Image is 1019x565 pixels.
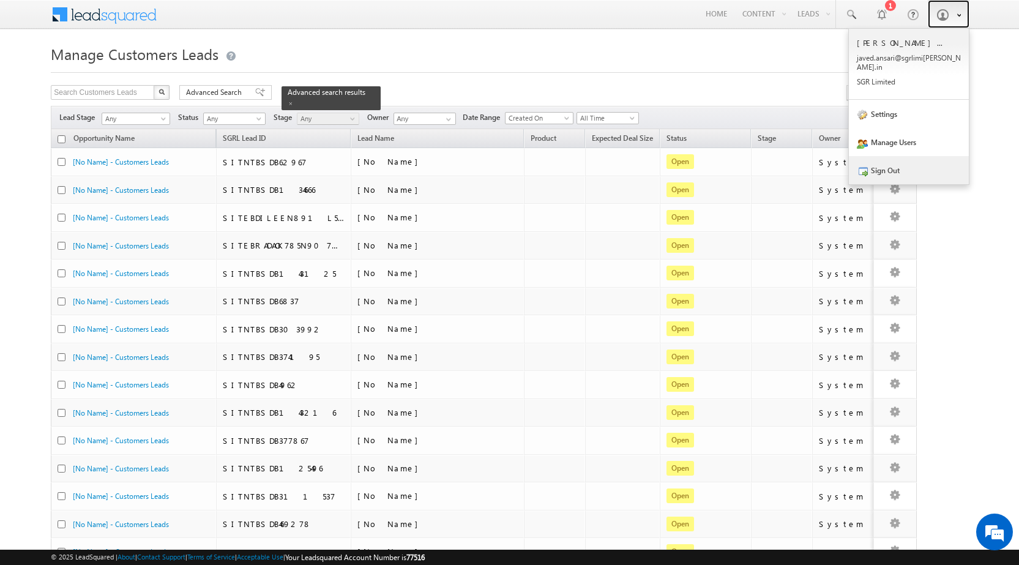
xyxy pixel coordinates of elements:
div: SITNTBSDB143125 [223,268,345,279]
span: Owner [367,112,394,123]
span: Stage [758,133,776,143]
div: System [819,518,868,529]
a: Show All Items [439,113,455,125]
span: Any [102,113,166,124]
div: System [819,324,868,335]
span: Open [666,321,694,336]
span: [No Name] [357,518,424,529]
a: Terms of Service [187,553,235,561]
a: [No Name] - Customers Leads [73,520,169,529]
span: [No Name] [357,184,424,195]
div: Chat with us now [64,64,206,80]
span: 77516 [406,553,425,562]
a: About [118,553,135,561]
div: SITNTBSDB377867 [223,435,345,446]
input: Type to Search [394,113,456,125]
span: [No Name] [357,546,424,556]
a: Opportunity Name [67,132,141,148]
span: Any [297,113,356,124]
a: [No Name] - Customers Leads [73,380,169,389]
p: [PERSON_NAME]... [857,37,961,48]
div: System [819,184,868,195]
span: [No Name] [357,435,424,445]
a: [No Name] - Customers Leads [73,157,169,167]
div: SITNTBSDB134666 [223,184,345,195]
div: System [819,547,868,558]
div: System [819,157,868,168]
div: System [819,380,868,391]
div: System [819,407,868,418]
span: [No Name] [357,268,424,278]
span: Created On [506,113,569,124]
span: Your Leadsquared Account Number is [285,553,425,562]
p: SGR Limit ed [857,77,961,86]
span: Date Range [463,112,505,123]
a: [No Name] - Customers Leads [73,213,169,222]
span: Open [666,154,694,169]
span: Open [666,488,694,503]
div: SITNTBSDB62967 [223,157,345,168]
span: [No Name] [357,296,424,306]
a: SGRL Lead ID [217,132,272,148]
a: [No Name] - Customers Leads [73,492,169,501]
span: Open [666,350,694,364]
span: Lead Name [351,132,400,148]
a: Contact Support [137,553,185,561]
div: Minimize live chat window [201,6,230,36]
em: Start Chat [166,377,222,394]
div: SITNTBSDB125496 [223,463,345,474]
div: System [819,296,868,307]
span: Product [531,133,556,143]
div: System [819,463,868,474]
span: Manage Customers Leads [51,44,218,64]
span: Any [204,113,262,124]
span: Advanced Search [186,87,245,98]
a: Any [203,113,266,125]
span: Open [666,266,694,280]
div: SITNTBSDB143216 [223,407,345,418]
div: System [819,351,868,362]
a: Sign Out [849,156,969,184]
div: SITNTBSDB6837 [223,296,345,307]
span: Open [666,461,694,476]
span: © 2025 LeadSquared | | | | | [51,552,425,563]
a: Settings [849,100,969,128]
span: Stage [274,112,297,123]
div: SITEBRADAOK785N90781 [223,240,345,251]
span: Status [178,112,203,123]
span: Owner [819,133,840,143]
span: [No Name] [357,323,424,334]
a: [PERSON_NAME]... javed.ansari@sgrlimi[PERSON_NAME].in SGR Limited [849,29,969,100]
span: Lead Stage [59,112,100,123]
a: [No Name] - Customers Leads [73,297,169,306]
span: Open [666,238,694,253]
a: [No Name] - Customers Leads [73,464,169,473]
a: [No Name] - Customers Leads [73,436,169,445]
a: Acceptable Use [237,553,283,561]
div: SITNTBSDB374195 [223,351,345,362]
div: SITNTBSDB469278 [223,518,345,529]
img: d_60004797649_company_0_60004797649 [21,64,51,80]
span: Open [666,210,694,225]
span: Open [666,377,694,392]
a: Expected Deal Size [586,132,659,148]
a: [No Name] - Customers Leads [73,408,169,417]
span: Open [666,294,694,309]
span: Expected Deal Size [592,133,653,143]
input: Check all records [58,135,65,143]
a: Stage [752,132,782,148]
span: [No Name] [357,351,424,362]
span: Open [666,182,694,197]
div: SITEBDILEEN891L52542 [223,212,345,223]
span: Open [666,433,694,447]
span: [No Name] [357,407,424,417]
span: [No Name] [357,212,424,222]
p: javed .ansa ri@sg rlimi [PERSON_NAME].i n [857,53,961,72]
a: All Time [577,112,639,124]
textarea: Type your message and hit 'Enter' [16,113,223,367]
span: Open [666,405,694,420]
div: System [819,212,868,223]
a: [No Name] - Customers Leads [73,185,169,195]
a: [No Name] - Customers Leads [73,241,169,250]
span: All Time [577,113,635,124]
